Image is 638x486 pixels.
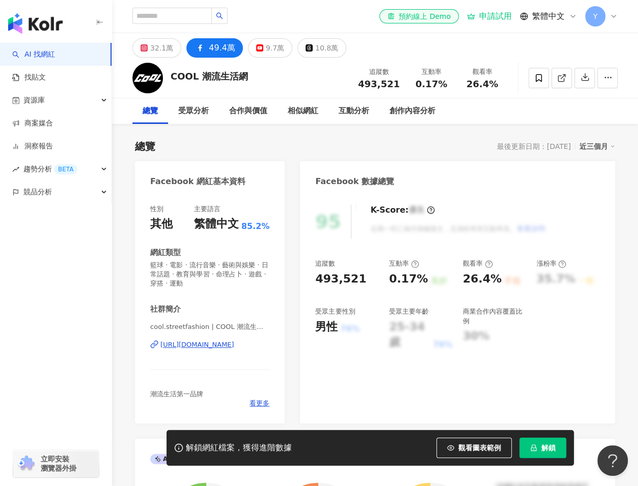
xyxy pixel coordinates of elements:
div: [URL][DOMAIN_NAME] [160,340,234,349]
div: 追蹤數 [358,67,400,77]
div: K-Score : [370,204,435,216]
span: 0.17% [415,79,447,89]
div: 互動分析 [339,105,369,117]
span: Y [593,11,598,22]
img: KOL Avatar [132,63,163,93]
span: 解鎖 [541,444,556,452]
span: 觀看圖表範例 [458,444,501,452]
div: 預約線上 Demo [387,11,451,21]
button: 32.1萬 [132,38,181,58]
button: 10.8萬 [297,38,346,58]
div: 總覽 [135,139,155,154]
span: rise [12,166,19,173]
a: 申請試用 [467,11,512,21]
div: 解鎖網紅檔案，獲得進階數據 [186,443,292,453]
a: [URL][DOMAIN_NAME] [150,340,269,349]
span: 立即安裝 瀏覽器外掛 [41,454,76,473]
a: chrome extension立即安裝 瀏覽器外掛 [13,450,99,477]
div: 26.4% [463,271,502,287]
a: 預約線上 Demo [379,9,459,23]
span: 看更多 [249,399,269,408]
span: 85.2% [241,221,270,232]
button: 觀看圖表範例 [436,438,512,458]
a: searchAI 找網紅 [12,49,55,60]
div: COOL 潮流生活網 [171,70,248,83]
div: 受眾分析 [178,105,209,117]
div: 相似網紅 [288,105,318,117]
div: 493,521 [315,271,366,287]
button: 49.4萬 [186,38,243,58]
span: 趨勢分析 [23,158,77,181]
div: 主要語言 [194,204,220,214]
div: 10.8萬 [315,41,338,55]
span: 繁體中文 [532,11,565,22]
div: 觀看率 [463,67,502,77]
span: search [216,12,223,19]
span: 資源庫 [23,89,45,112]
span: 籃球 · 電影 · 流行音樂 · 藝術與娛樂 · 日常話題 · 教育與學習 · 命理占卜 · 遊戲 · 穿搭 · 運動 [150,261,269,289]
div: 追蹤數 [315,259,335,268]
img: chrome extension [16,455,36,472]
div: 性別 [150,204,163,214]
div: 男性 [315,319,338,335]
div: 網紅類型 [150,247,181,258]
button: 解鎖 [519,438,566,458]
div: 其他 [150,216,173,232]
div: 互動率 [412,67,451,77]
div: 繁體中文 [194,216,239,232]
img: logo [8,13,63,34]
span: lock [530,444,537,451]
div: 9.7萬 [266,41,284,55]
div: 互動率 [389,259,419,268]
div: 受眾主要年齡 [389,307,429,316]
div: 總覽 [143,105,158,117]
a: 商案媒合 [12,118,53,129]
div: 商業合作內容覆蓋比例 [463,307,526,325]
div: Facebook 網紅基本資料 [150,176,245,187]
div: 漲粉率 [536,259,566,268]
span: 潮流生活第一品牌 [150,390,203,398]
div: 受眾主要性別 [315,307,355,316]
a: 洞察報告 [12,141,53,151]
div: 社群簡介 [150,304,181,315]
div: 創作內容分析 [390,105,435,117]
div: 近三個月 [579,140,615,153]
div: 最後更新日期：[DATE] [497,142,571,150]
div: 合作與價值 [229,105,267,117]
div: 0.17% [389,271,428,287]
a: 找貼文 [12,72,46,83]
div: Facebook 數據總覽 [315,176,394,187]
button: 9.7萬 [248,38,292,58]
span: 競品分析 [23,181,52,203]
span: 493,521 [358,79,400,89]
span: cool.streetfashion | COOL 潮流生活網 | cool.streetfashion [150,322,269,331]
div: 32.1萬 [150,41,173,55]
div: 49.4萬 [209,41,235,55]
span: 26.4% [466,79,498,89]
div: 觀看率 [463,259,493,268]
div: BETA [54,164,77,174]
